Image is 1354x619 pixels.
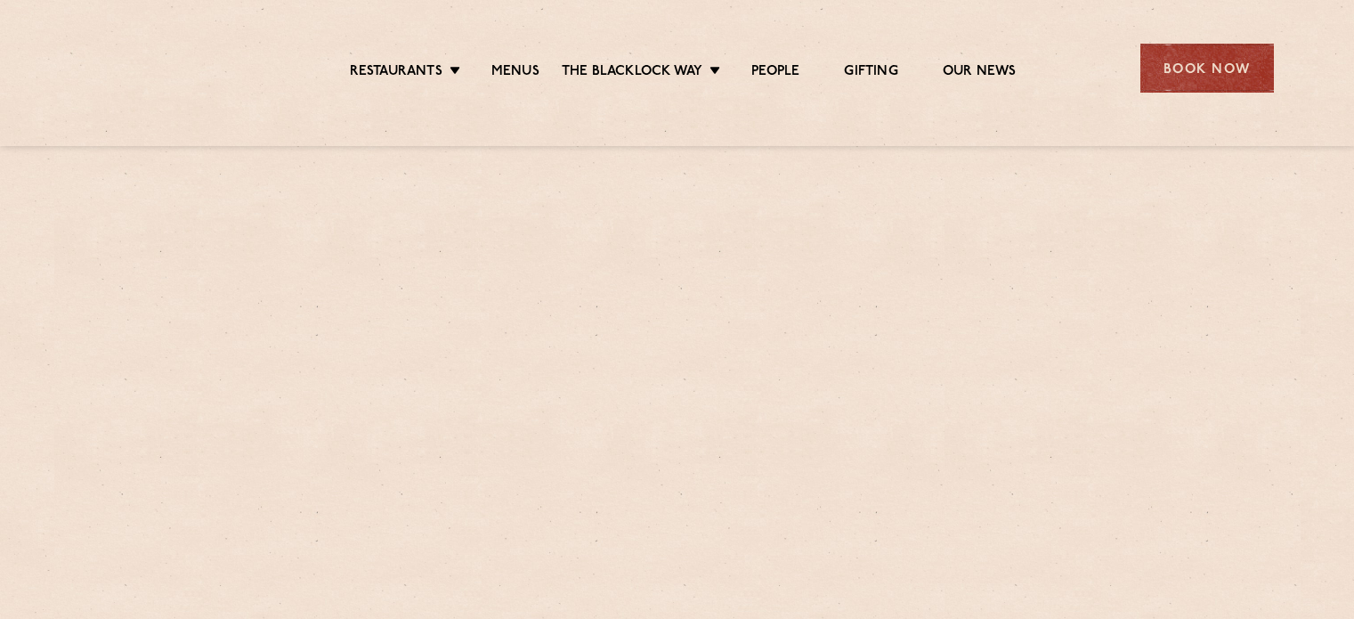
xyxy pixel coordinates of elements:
[81,17,235,119] img: svg%3E
[350,63,442,83] a: Restaurants
[562,63,702,83] a: The Blacklock Way
[844,63,897,83] a: Gifting
[491,63,539,83] a: Menus
[1140,44,1274,93] div: Book Now
[943,63,1017,83] a: Our News
[751,63,799,83] a: People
